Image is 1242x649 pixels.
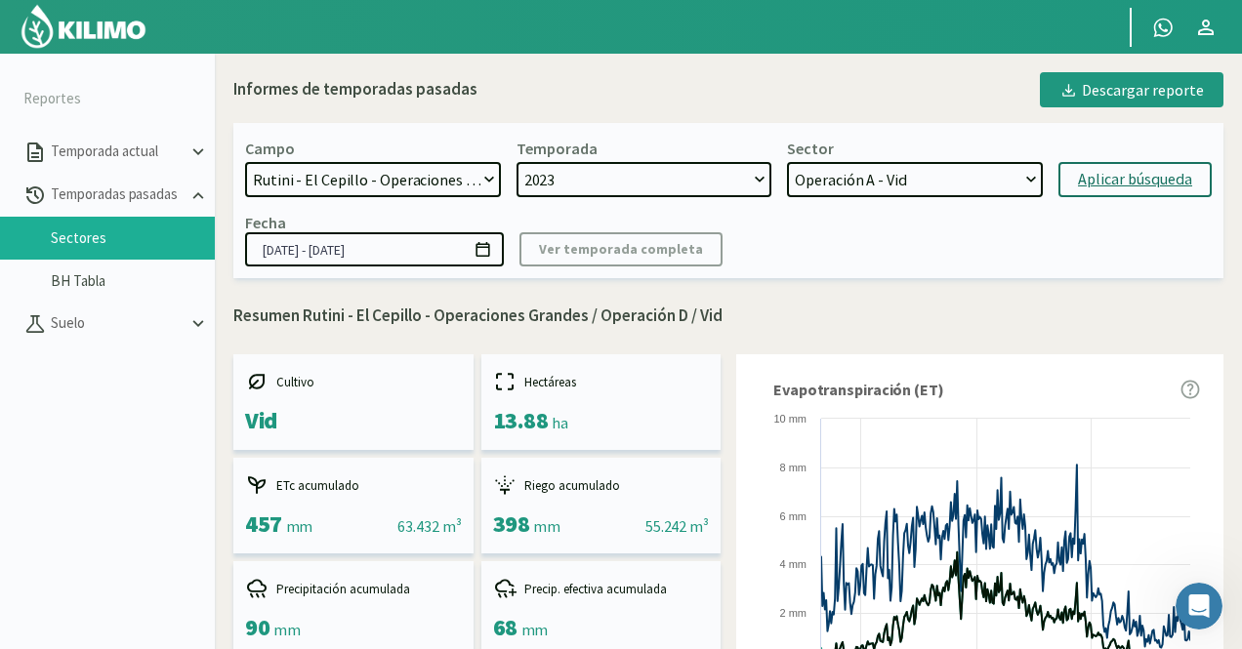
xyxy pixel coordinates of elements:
div: Aplicar búsqueda [1078,168,1192,191]
text: 10 mm [773,413,807,425]
div: Descargar reporte [1059,78,1204,101]
span: ha [552,413,567,432]
button: Descargar reporte [1040,72,1223,107]
div: Cultivo [245,370,462,393]
span: 90 [245,612,269,642]
div: ETc acumulado [245,473,462,497]
a: Sectores [51,229,215,247]
kil-mini-card: report-summary-cards.ACCUMULATED_ETC [233,458,474,553]
a: BH Tabla [51,272,215,290]
div: Riego acumulado [493,473,710,497]
span: Vid [245,405,277,435]
p: Suelo [47,312,187,335]
div: Informes de temporadas pasadas [233,77,477,102]
span: 68 [493,612,517,642]
span: Evapotranspiración (ET) [773,378,944,401]
span: 457 [245,508,282,539]
span: mm [286,516,312,536]
span: mm [533,516,559,536]
p: Temporada actual [47,141,187,163]
p: Temporadas pasadas [47,183,187,206]
kil-mini-card: report-summary-cards.CROP [233,354,474,450]
div: Precip. efectiva acumulada [493,577,710,600]
text: 8 mm [780,462,807,473]
div: Campo [245,139,295,158]
div: Temporada [517,139,598,158]
span: mm [273,620,300,639]
div: Precipitación acumulada [245,577,462,600]
text: 2 mm [780,607,807,619]
span: 398 [493,508,530,539]
div: Fecha [245,213,286,232]
kil-mini-card: report-summary-cards.ACCUMULATED_IRRIGATION [481,458,722,553]
text: 4 mm [780,558,807,570]
span: 13.88 [493,405,549,435]
div: 55.242 m³ [645,514,709,538]
span: mm [521,620,548,639]
img: Kilimo [20,3,147,50]
div: Hectáreas [493,370,710,393]
input: dd/mm/yyyy - dd/mm/yyyy [245,232,504,266]
kil-mini-card: report-summary-cards.HECTARES [481,354,722,450]
button: Aplicar búsqueda [1058,162,1212,197]
iframe: Intercom live chat [1176,583,1222,629]
div: 63.432 m³ [397,514,461,538]
text: 6 mm [780,510,807,522]
p: Resumen Rutini - El Cepillo - Operaciones Grandes / Operación D / Vid [233,304,1223,329]
div: Sector [787,139,834,158]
